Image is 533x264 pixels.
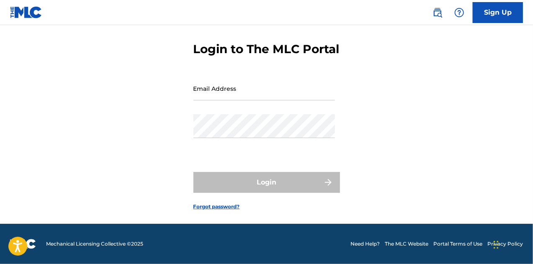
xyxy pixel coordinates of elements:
a: Sign Up [473,2,523,23]
a: Portal Terms of Use [433,240,482,248]
a: Public Search [429,4,446,21]
a: Need Help? [350,240,380,248]
a: Privacy Policy [487,240,523,248]
span: Mechanical Licensing Collective © 2025 [46,240,143,248]
a: The MLC Website [385,240,428,248]
img: MLC Logo [10,6,42,18]
div: Drag [494,232,499,257]
img: search [433,8,443,18]
a: Forgot password? [193,203,240,210]
iframe: Chat Widget [491,224,533,264]
div: Help [451,4,468,21]
h3: Login to The MLC Portal [193,42,340,56]
img: help [454,8,464,18]
img: logo [10,239,36,249]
